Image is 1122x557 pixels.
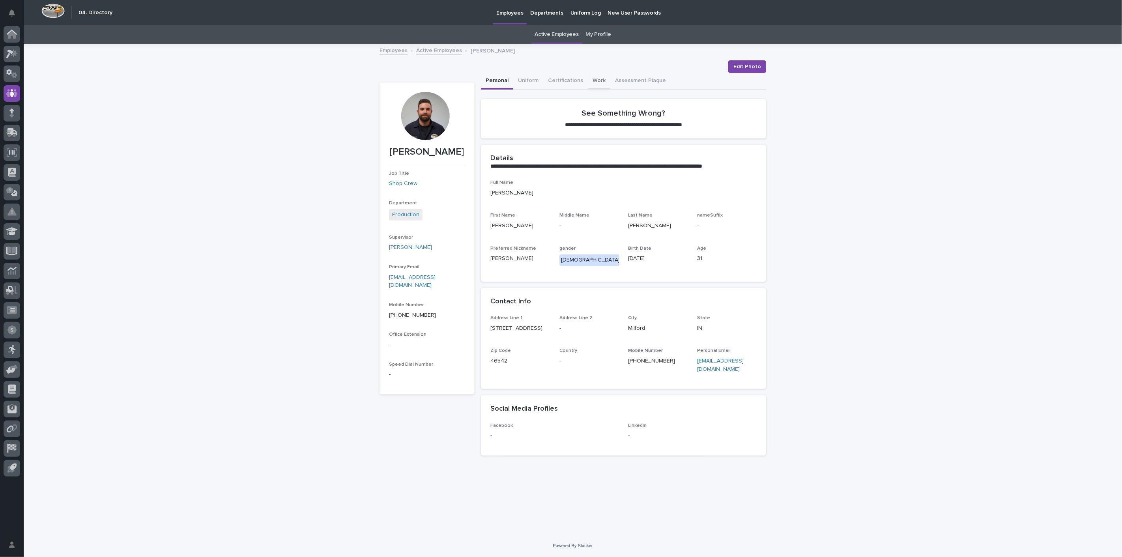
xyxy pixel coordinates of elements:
span: LinkedIn [628,423,647,428]
h2: Details [490,154,513,163]
button: Certifications [543,73,588,90]
a: Shop Crew [389,179,417,188]
p: 31 [697,254,757,263]
p: - [559,357,619,365]
a: Active Employees [416,45,462,54]
span: Address Line 2 [559,316,593,320]
span: Age [697,246,706,251]
span: Edit Photo [733,63,761,71]
p: 46542 [490,357,550,365]
h2: Social Media Profiles [490,405,558,413]
p: [DATE] [628,254,688,263]
a: Active Employees [535,25,579,44]
p: IN [697,324,757,333]
h2: Contact Info [490,297,531,306]
a: [PHONE_NUMBER] [628,358,675,364]
span: gender [559,246,576,251]
h2: See Something Wrong? [582,108,666,118]
span: Mobile Number [628,348,663,353]
span: Job Title [389,171,409,176]
span: Address Line 1 [490,316,522,320]
a: [EMAIL_ADDRESS][DOMAIN_NAME] [389,275,436,288]
span: Preferred Nickname [490,246,536,251]
a: Employees [380,45,408,54]
p: [STREET_ADDRESS] [490,324,550,333]
button: Personal [481,73,513,90]
p: - [559,324,619,333]
span: Middle Name [559,213,589,218]
p: - [628,432,757,440]
span: Mobile Number [389,303,424,307]
a: [PERSON_NAME] [389,243,432,252]
p: - [490,432,619,440]
p: [PERSON_NAME] [490,222,550,230]
a: [PHONE_NUMBER] [389,312,436,318]
button: Notifications [4,5,20,21]
span: Department [389,201,417,206]
button: Uniform [513,73,543,90]
p: - [389,370,465,379]
h2: 04. Directory [79,9,112,16]
p: [PERSON_NAME] [490,189,757,197]
span: First Name [490,213,515,218]
span: Birth Date [628,246,652,251]
p: [PERSON_NAME] [389,146,465,158]
button: Assessment Plaque [610,73,671,90]
span: Office Extension [389,332,426,337]
a: My Profile [586,25,611,44]
button: Edit Photo [728,60,766,73]
p: [PERSON_NAME] [471,46,515,54]
span: Facebook [490,423,513,428]
a: [EMAIL_ADDRESS][DOMAIN_NAME] [697,358,744,372]
div: Notifications [10,9,20,22]
span: Primary Email [389,265,419,269]
a: Powered By Stacker [553,543,593,548]
span: Personal Email [697,348,731,353]
span: State [697,316,710,320]
span: Full Name [490,180,513,185]
p: - [559,222,619,230]
p: - [697,222,757,230]
span: Last Name [628,213,653,218]
div: [DEMOGRAPHIC_DATA] [559,254,621,266]
span: City [628,316,637,320]
span: Country [559,348,577,353]
button: Work [588,73,610,90]
p: Milford [628,324,688,333]
span: nameSuffix [697,213,723,218]
img: Workspace Logo [41,4,65,18]
span: Zip Code [490,348,511,353]
p: - [389,341,465,349]
p: [PERSON_NAME] [490,254,550,263]
a: Production [392,211,419,219]
span: Speed Dial Number [389,362,433,367]
p: [PERSON_NAME] [628,222,688,230]
span: Supervisor [389,235,413,240]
